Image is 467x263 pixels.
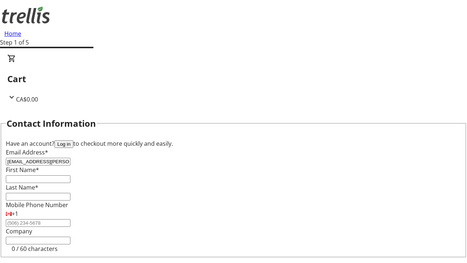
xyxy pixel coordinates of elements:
[7,54,460,104] div: CartCA$0.00
[7,72,460,85] h2: Cart
[6,139,461,148] div: Have an account? to checkout more quickly and easily.
[54,140,73,148] button: Log in
[6,201,68,209] label: Mobile Phone Number
[6,183,38,191] label: Last Name*
[6,166,39,174] label: First Name*
[12,245,58,253] tr-character-limit: 0 / 60 characters
[6,227,32,235] label: Company
[6,219,70,227] input: (506) 234-5678
[7,117,96,130] h2: Contact Information
[6,148,48,156] label: Email Address*
[16,95,38,103] span: CA$0.00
